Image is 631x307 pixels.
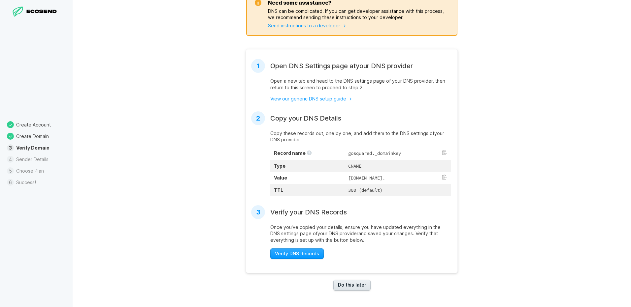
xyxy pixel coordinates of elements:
[268,8,451,20] p: DNS can be complicated. If you can get developer assistance with this process, we recommend sendi...
[345,172,451,184] td: [DOMAIN_NAME].
[270,160,345,172] th: Type
[270,208,347,216] h2: Verify your DNS Records
[270,114,341,122] h2: Copy your DNS Details
[270,96,352,101] a: View our generic DNS setup guide →
[270,147,345,160] th: Record name
[270,184,345,196] th: TTL
[270,172,345,184] th: Value
[345,184,451,196] td: 300 (default)
[270,224,451,243] p: Once you've copied your details, ensure you have updated everything in the DNS settings page of y...
[275,250,319,257] span: Verify DNS Records
[270,130,451,143] p: Copy these records out, one by one, and add them to the DNS settings of your DNS provider
[333,280,371,291] a: Do this later
[270,248,324,259] button: Verify DNS Records
[270,78,451,91] p: Open a new tab and head to the DNS settings page of your DNS provider , then return to this scree...
[268,23,346,28] a: Send instructions to a developer →
[345,147,451,160] td: gosquared._domainkey
[345,160,451,172] td: CNAME
[270,62,413,70] h2: Open DNS Settings page at your DNS provider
